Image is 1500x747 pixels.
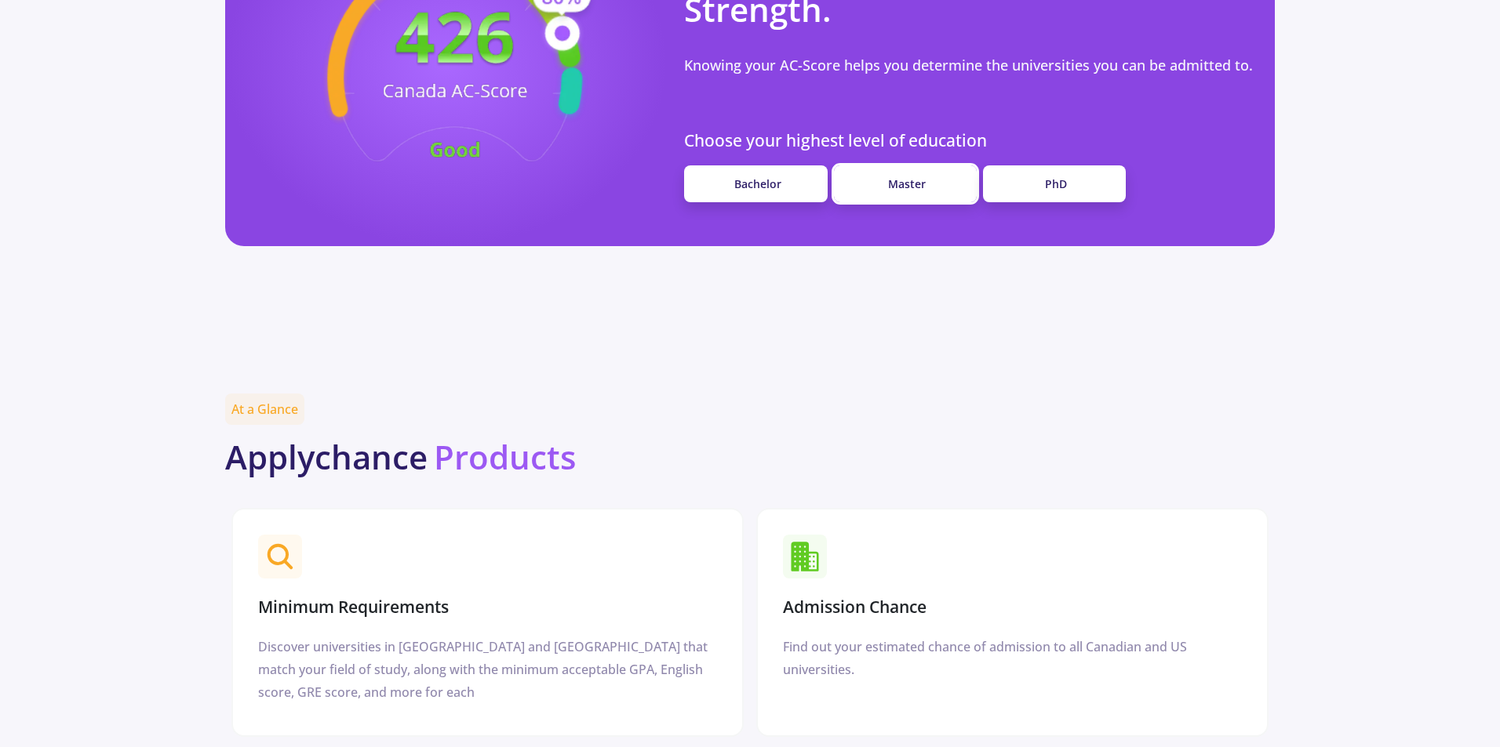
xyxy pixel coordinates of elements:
[684,53,1253,78] p: Knowing your AC-Score helps you determine the universities you can be admitted to.
[684,129,1256,154] p: Choose your highest level of education
[434,434,576,479] b: Products
[1045,176,1067,191] span: PhD
[734,176,781,191] span: Bachelor
[983,165,1126,202] a: PhD
[783,597,927,617] h3: Admission Chance
[225,393,304,425] span: At a Glance
[834,165,977,202] a: Master
[258,597,449,617] h3: Minimum Requirements
[888,176,926,191] span: Master
[783,636,1242,681] div: Find out your estimated chance of admission to all Canadian and US universities.
[684,165,827,202] a: Bachelor
[258,636,717,703] div: Discover universities in [GEOGRAPHIC_DATA] and [GEOGRAPHIC_DATA] that match your field of study, ...
[225,434,428,479] b: Applychance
